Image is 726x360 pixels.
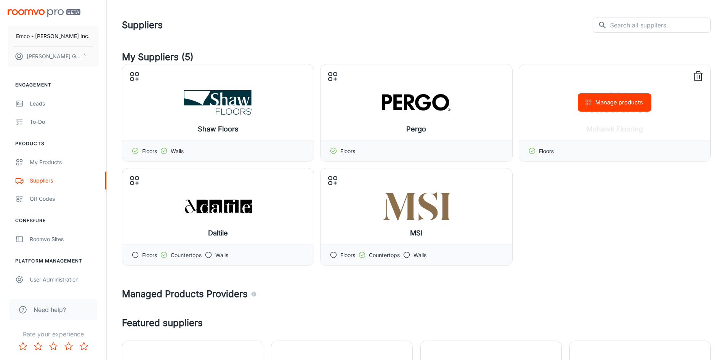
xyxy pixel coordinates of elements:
[610,18,711,33] input: Search all suppliers...
[215,251,228,259] p: Walls
[122,50,711,64] h4: My Suppliers (5)
[30,275,99,284] div: User Administration
[8,9,80,17] img: Roomvo PRO Beta
[30,176,99,185] div: Suppliers
[122,287,711,301] h4: Managed Products Providers
[340,147,355,155] p: Floors
[413,251,426,259] p: Walls
[30,339,46,354] button: Rate 2 star
[27,52,80,61] p: [PERSON_NAME] Grove
[578,93,651,112] button: Manage products
[142,251,157,259] p: Floors
[30,99,99,108] div: Leads
[61,339,76,354] button: Rate 4 star
[171,147,184,155] p: Walls
[142,147,157,155] p: Floors
[122,18,163,32] h1: Suppliers
[30,195,99,203] div: QR Codes
[340,251,355,259] p: Floors
[8,26,99,46] button: Emco - [PERSON_NAME] Inc.
[30,118,99,126] div: To-do
[46,339,61,354] button: Rate 3 star
[34,305,66,314] span: Need help?
[76,339,91,354] button: Rate 5 star
[122,316,711,330] h4: Featured suppliers
[15,339,30,354] button: Rate 1 star
[30,158,99,166] div: My Products
[16,32,90,40] p: Emco - [PERSON_NAME] Inc.
[8,46,99,66] button: [PERSON_NAME] Grove
[171,251,202,259] p: Countertops
[539,147,554,155] p: Floors
[369,251,400,259] p: Countertops
[6,330,100,339] p: Rate your experience
[251,287,257,301] div: Agencies and suppliers who work with us to automatically identify the specific products you carry
[30,235,99,243] div: Roomvo Sites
